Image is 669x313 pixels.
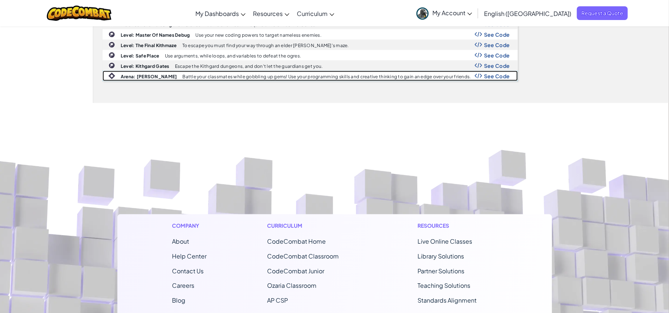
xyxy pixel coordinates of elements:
p: Use arguments, while loops, and variables to defeat the ogres. [165,53,301,58]
h1: Company [172,222,207,230]
h1: Resources [418,222,497,230]
a: Teaching Solutions [418,282,471,290]
a: My Dashboards [192,3,249,23]
b: Level: Kithgard Gates [121,63,169,69]
span: English ([GEOGRAPHIC_DATA]) [484,10,571,17]
span: CodeCombat Home [267,237,326,245]
span: See Code [484,73,510,79]
span: See Code [484,52,510,58]
b: Arena: [PERSON_NAME] [121,74,177,79]
a: Resources [249,3,293,23]
p: To escape you must find your way through an elder [PERSON_NAME]'s maze. [182,43,349,48]
a: Careers [172,282,195,290]
a: CodeCombat Junior [267,267,325,275]
span: Resources [253,10,283,17]
span: Curriculum [297,10,328,17]
span: See Code [484,21,510,27]
span: See Code [484,32,510,37]
p: Battle your classmates while gobbling up gems! Use your programming skills and creative thinking ... [182,74,471,79]
a: Request a Quote [577,6,628,20]
p: Some enemies will require different battle tactics. [207,22,316,27]
span: My Account [432,9,472,17]
a: Level: Kithgard Gates Escape the Kithgard dungeons, and don't let the guardians get you. Show Cod... [103,60,518,71]
img: CodeCombat logo [47,6,112,21]
span: See Code [484,63,510,69]
a: Blog [172,297,186,304]
img: Show Code Logo [475,32,482,37]
img: Show Code Logo [475,42,482,47]
a: Arena: [PERSON_NAME] Battle your classmates while gobbling up gems! Use your programming skills a... [103,71,518,81]
a: Ozaria Classroom [267,282,317,290]
img: avatar [416,7,429,20]
img: IconChallengeLevel.svg [108,42,115,48]
a: Live Online Classes [418,237,472,245]
img: IconChallengeLevel.svg [108,31,115,38]
a: Help Center [172,252,207,260]
b: Level: The Final Kithmaze [121,43,177,48]
a: English ([GEOGRAPHIC_DATA]) [480,3,575,23]
a: My Account [413,1,476,25]
img: IconIntro.svg [108,73,115,79]
h1: Curriculum [267,222,357,230]
span: My Dashboards [195,10,239,17]
p: Escape the Kithgard dungeons, and don't let the guardians get you. [175,64,323,69]
b: Level: Safe Place [121,53,159,59]
img: Show Code Logo [475,63,482,68]
a: AP CSP [267,297,288,304]
span: See Code [484,42,510,48]
img: Show Code Logo [475,53,482,58]
a: Level: Master Of Names Debug Use your new coding powers to target nameless enemies. Show Code Log... [103,29,518,40]
a: Library Solutions [418,252,464,260]
span: CodeCombat Classroom [267,252,339,260]
img: Show Code Logo [475,73,482,79]
a: Level: The Final Kithmaze To escape you must find your way through an elder [PERSON_NAME]'s maze.... [103,40,518,50]
a: Standards Alignment [418,297,477,304]
img: IconChallengeLevel.svg [108,62,115,69]
span: Contact Us [172,267,204,275]
a: Partner Solutions [418,267,465,275]
p: Use your new coding powers to target nameless enemies. [196,33,322,37]
a: Curriculum [293,3,338,23]
img: IconChallengeLevel.svg [108,52,115,59]
b: Level: Master Of Names Debug [121,32,190,38]
a: About [172,237,189,245]
a: Level: Safe Place Use arguments, while loops, and variables to defeat the ogres. Show Code Logo S... [103,50,518,60]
